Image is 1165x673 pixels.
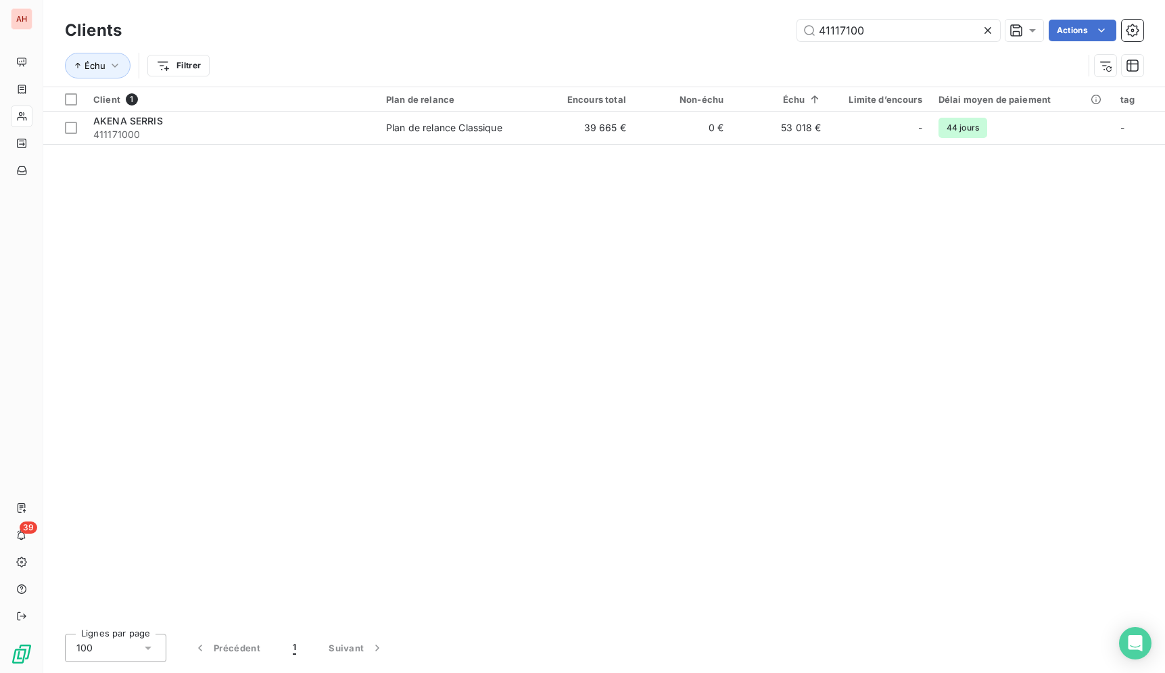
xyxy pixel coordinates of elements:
td: 53 018 € [732,112,829,144]
span: - [918,121,922,135]
button: Échu [65,53,130,78]
button: Suivant [312,634,400,662]
div: Non-échu [642,94,723,105]
div: Échu [740,94,821,105]
div: tag [1120,94,1157,105]
span: 44 jours [938,118,987,138]
div: Encours total [545,94,626,105]
div: Limite d’encours [838,94,922,105]
td: 0 € [634,112,732,144]
div: Open Intercom Messenger [1119,627,1151,659]
span: - [1120,122,1124,133]
span: Échu [85,60,105,71]
span: AKENA SERRIS [93,115,163,126]
h3: Clients [65,18,122,43]
div: AH [11,8,32,30]
span: 1 [126,93,138,106]
span: 1 [293,641,296,655]
button: 1 [277,634,312,662]
input: Rechercher [797,20,1000,41]
span: 411171000 [93,128,370,141]
div: Plan de relance Classique [386,121,502,135]
button: Actions [1049,20,1116,41]
img: Logo LeanPay [11,643,32,665]
span: 100 [76,641,93,655]
span: 39 [20,521,37,534]
div: Délai moyen de paiement [938,94,1104,105]
button: Filtrer [147,55,210,76]
button: Précédent [177,634,277,662]
div: Plan de relance [386,94,529,105]
td: 39 665 € [537,112,634,144]
span: Client [93,94,120,105]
